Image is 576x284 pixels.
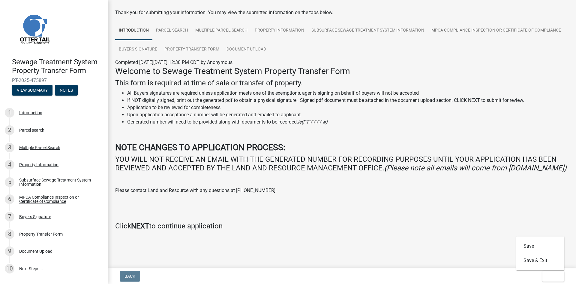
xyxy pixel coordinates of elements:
div: 5 [5,177,14,187]
div: Property Information [19,163,58,167]
h3: Welcome to Sewage Treatment System Property Transfer Form [115,66,569,76]
div: 3 [5,143,14,152]
div: 2 [5,125,14,135]
strong: NOTE CHANGES TO APPLICATION PROCESS: [115,142,285,152]
div: Property Transfer Form [19,232,63,236]
i: ie(PT-YYYY-#) [298,119,328,125]
div: Subsurface Sewage Treatment System Information [19,178,98,186]
div: 7 [5,212,14,221]
div: Buyers Signature [19,215,51,219]
a: Buyers Signature [115,40,161,59]
div: Parcel search [19,128,44,132]
wm-modal-confirm: Notes [55,88,78,93]
span: Back [124,274,135,279]
a: MPCA Compliance Inspection or Certificate of Compliance [428,21,565,40]
img: Otter Tail County, Minnesota [12,6,57,51]
span: Exit [547,274,556,279]
div: Thank you for submitting your information. You may view the submitted information on the tabs below. [115,9,569,16]
a: Parcel search [152,21,192,40]
a: Introduction [115,21,152,40]
li: Generated number will need to be provided along with documents to be recorded. [127,118,569,126]
a: Property Transfer Form [161,40,223,59]
h4: Sewage Treatment System Property Transfer Form [12,58,103,75]
button: Exit [542,271,564,282]
div: 6 [5,194,14,204]
h4: YOU WILL NOT RECEIVE AN EMAIL WITH THE GENERATED NUMBER FOR RECORDING PURPOSES UNTIL YOUR APPLICA... [115,155,569,173]
li: Application to be reviewed for completeness [127,104,569,111]
li: Upon application acceptance a number will be generated and emailed to applicant [127,111,569,118]
button: Notes [55,85,78,96]
div: 8 [5,229,14,239]
h4: This form is required at time of sale or transfer of property. [115,79,569,87]
div: MPCA Compliance Inspection or Certificate of Compliance [19,195,98,203]
div: 1 [5,108,14,118]
li: All Buyers signatures are required unless application meets one of the exemptions, agents signing... [127,90,569,97]
a: Multiple Parcel Search [192,21,251,40]
div: Exit [516,237,564,270]
div: 9 [5,246,14,256]
a: Document Upload [223,40,270,59]
span: PT-2025-475897 [12,78,96,83]
wm-modal-confirm: Summary [12,88,52,93]
div: Multiple Parcel Search [19,145,60,150]
div: Document Upload [19,249,52,253]
button: Save & Exit [516,253,564,268]
p: Please contact Land and Resource with any questions at [PHONE_NUMBER]. [115,187,569,194]
i: (Please note all emails will come from [DOMAIN_NAME]) [384,164,566,172]
button: Back [120,271,140,282]
span: Completed [DATE][DATE] 12:30 PM CDT by Anonymous [115,60,232,65]
h4: Click to continue application [115,222,569,231]
strong: NEXT [131,222,149,230]
div: 4 [5,160,14,169]
button: View Summary [12,85,52,96]
li: If NOT digitally signed, print out the generated pdf to obtain a physical signature. Signed pdf d... [127,97,569,104]
a: Subsurface Sewage Treatment System Information [308,21,428,40]
button: Save [516,239,564,253]
a: Property Information [251,21,308,40]
div: Introduction [19,111,42,115]
div: 10 [5,264,14,273]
